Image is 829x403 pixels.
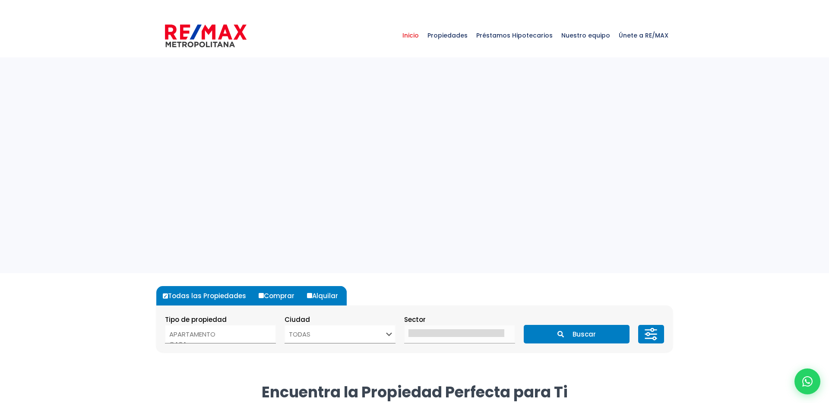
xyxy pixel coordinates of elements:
a: Inicio [398,14,423,57]
input: Todas las Propiedades [163,293,168,299]
span: Sector [404,315,426,324]
label: Alquilar [305,286,347,305]
span: Préstamos Hipotecarios [472,22,557,48]
label: Todas las Propiedades [161,286,255,305]
span: Nuestro equipo [557,22,614,48]
a: Nuestro equipo [557,14,614,57]
a: Préstamos Hipotecarios [472,14,557,57]
strong: Encuentra la Propiedad Perfecta para Ti [262,381,568,403]
span: Únete a RE/MAX [614,22,673,48]
a: Únete a RE/MAX [614,14,673,57]
span: Propiedades [423,22,472,48]
input: Comprar [259,293,264,298]
label: Comprar [256,286,303,305]
option: CASA [169,339,265,349]
img: remax-metropolitana-logo [165,23,247,49]
input: Alquilar [307,293,312,298]
a: Propiedades [423,14,472,57]
span: Tipo de propiedad [165,315,227,324]
span: Ciudad [285,315,310,324]
span: Inicio [398,22,423,48]
button: Buscar [524,325,629,343]
a: RE/MAX Metropolitana [165,14,247,57]
option: APARTAMENTO [169,329,265,339]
